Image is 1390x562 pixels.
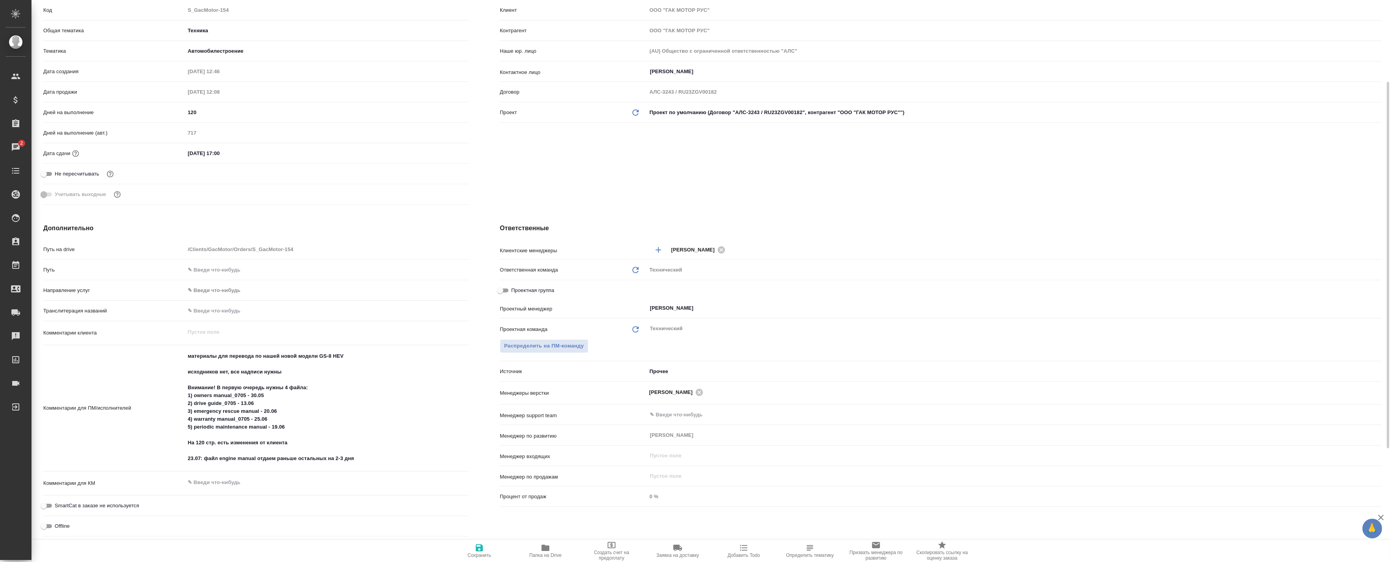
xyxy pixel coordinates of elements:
[185,24,468,37] div: Техника
[500,325,547,333] p: Проектная команда
[43,287,185,294] p: Направление услуг
[1362,519,1382,538] button: 🙏
[500,47,647,55] p: Наше юр. лицо
[500,473,647,481] p: Менеджер по продажам
[647,25,1381,36] input: Пустое поле
[500,432,647,440] p: Менеджер по развитию
[583,550,640,561] span: Создать счет на предоплату
[647,106,1381,119] div: Проект по умолчанию (Договор "АЛС-3243 / RU23ZGV00182", контрагент "ООО "ГАК МОТОР РУС"")
[70,148,81,159] button: Если добавить услуги и заполнить их объемом, то дата рассчитается автоматически
[43,109,185,116] p: Дней на выполнение
[511,287,554,294] span: Проектная группа
[43,246,185,253] p: Путь на drive
[512,540,579,562] button: Папка на Drive
[500,453,647,460] p: Менеджер входящих
[786,553,834,558] span: Определить тематику
[43,224,468,233] h4: Дополнительно
[909,540,975,562] button: Скопировать ссылку на оценку заказа
[185,107,468,118] input: ✎ Введи что-нибудь
[649,388,697,396] span: [PERSON_NAME]
[446,540,512,562] button: Сохранить
[728,553,760,558] span: Добавить Todo
[185,4,468,16] input: Пустое поле
[500,224,1381,233] h4: Ответственные
[55,170,99,178] span: Не пересчитывать
[504,342,584,351] span: Распределить на ПМ-команду
[500,368,647,375] p: Источник
[185,44,468,58] div: Автомобилестроение
[1377,307,1379,309] button: Open
[2,137,30,157] a: 2
[500,389,647,397] p: Менеджеры верстки
[185,86,254,98] input: Пустое поле
[647,491,1381,502] input: Пустое поле
[649,410,1353,420] input: ✎ Введи что-нибудь
[43,68,185,76] p: Дата создания
[105,169,115,179] button: Включи, если не хочешь, чтобы указанная дата сдачи изменилась после переставления заказа в 'Подтв...
[656,553,699,558] span: Заявка на доставку
[500,493,647,501] p: Процент от продаж
[647,365,1381,378] div: Прочее
[777,540,843,562] button: Определить тематику
[43,88,185,96] p: Дата продажи
[15,139,28,147] span: 2
[1377,71,1379,72] button: Open
[1366,520,1379,537] span: 🙏
[185,349,468,465] textarea: материалы для перевода по нашей новой модели GS-8 HEV исходников нет, все надписи нужны Внимание!...
[55,522,70,530] span: Offline
[1377,249,1379,251] button: Open
[43,404,185,412] p: Комментарии для ПМ/исполнителей
[649,387,706,397] div: [PERSON_NAME]
[185,305,468,316] input: ✎ Введи что-нибудь
[647,4,1381,16] input: Пустое поле
[647,263,1381,277] div: Технический
[500,109,517,116] p: Проект
[1377,392,1379,393] button: Open
[914,550,970,561] span: Скопировать ссылку на оценку заказа
[500,305,647,313] p: Проектный менеджер
[43,329,185,337] p: Комментарии клиента
[671,245,728,255] div: [PERSON_NAME]
[500,247,647,255] p: Клиентские менеджеры
[649,471,1363,481] input: Пустое поле
[649,240,668,259] button: Добавить менеджера
[43,47,185,55] p: Тематика
[43,150,70,157] p: Дата сдачи
[500,339,588,353] button: Распределить на ПМ-команду
[843,540,909,562] button: Призвать менеджера по развитию
[500,339,588,353] span: В заказе уже есть ответственный ПМ или ПМ группа
[500,27,647,35] p: Контрагент
[185,244,468,255] input: Пустое поле
[711,540,777,562] button: Добавить Todo
[43,129,185,137] p: Дней на выполнение (авт.)
[43,307,185,315] p: Транслитерация названий
[188,287,459,294] div: ✎ Введи что-нибудь
[43,27,185,35] p: Общая тематика
[529,553,562,558] span: Папка на Drive
[185,66,254,77] input: Пустое поле
[645,540,711,562] button: Заявка на доставку
[55,502,139,510] span: SmartCat в заказе не используется
[647,45,1381,57] input: Пустое поле
[185,264,468,275] input: ✎ Введи что-нибудь
[112,189,122,200] button: Выбери, если сб и вс нужно считать рабочими днями для выполнения заказа.
[848,550,904,561] span: Призвать менеджера по развитию
[500,6,647,14] p: Клиент
[1377,414,1379,416] button: Open
[500,68,647,76] p: Контактное лицо
[185,148,254,159] input: ✎ Введи что-нибудь
[468,553,491,558] span: Сохранить
[43,479,185,487] p: Комментарии для КМ
[500,266,558,274] p: Ответственная команда
[55,190,106,198] span: Учитывать выходные
[579,540,645,562] button: Создать счет на предоплату
[671,246,719,254] span: [PERSON_NAME]
[185,284,468,297] div: ✎ Введи что-нибудь
[649,451,1363,460] input: Пустое поле
[43,6,185,14] p: Код
[43,266,185,274] p: Путь
[185,127,468,139] input: Пустое поле
[500,412,647,420] p: Менеджер support team
[500,88,647,96] p: Договор
[647,86,1381,98] input: Пустое поле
